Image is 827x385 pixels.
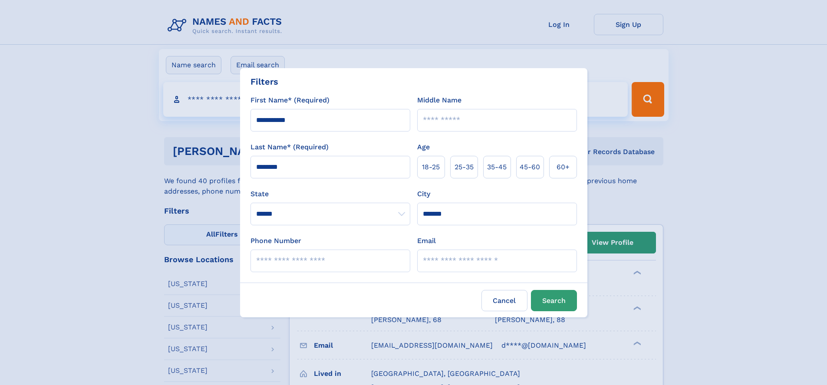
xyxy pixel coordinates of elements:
label: City [417,189,430,199]
span: 60+ [557,162,570,172]
span: 35‑45 [487,162,507,172]
span: 25‑35 [455,162,474,172]
div: Filters [250,75,278,88]
label: First Name* (Required) [250,95,329,105]
label: State [250,189,410,199]
span: 45‑60 [520,162,540,172]
button: Search [531,290,577,311]
label: Phone Number [250,236,301,246]
label: Age [417,142,430,152]
label: Middle Name [417,95,461,105]
label: Email [417,236,436,246]
label: Cancel [481,290,527,311]
span: 18‑25 [422,162,440,172]
label: Last Name* (Required) [250,142,329,152]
